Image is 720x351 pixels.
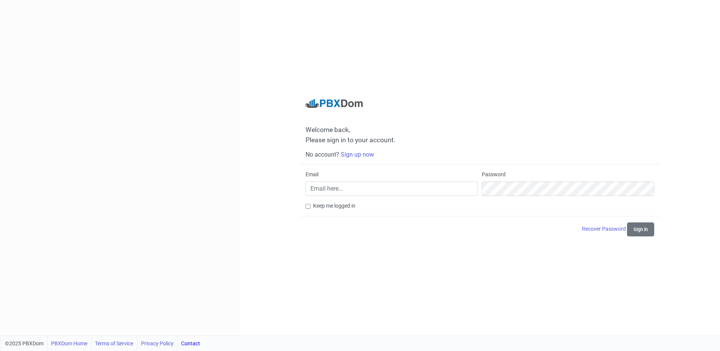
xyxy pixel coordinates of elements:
[341,151,374,158] a: Sign up now
[306,136,396,144] span: Please sign in to your account.
[306,182,478,196] input: Email here...
[5,336,200,351] div: ©2025 PBXDom
[306,171,318,179] label: Email
[582,226,627,232] a: Recover Password
[51,336,87,351] a: PBXDom Home
[306,126,654,134] span: Welcome back,
[306,151,654,158] h6: No account?
[181,336,200,351] a: Contact
[95,336,133,351] a: Terms of Service
[627,222,654,236] button: Sign in
[313,202,355,210] label: Keep me logged in
[141,336,174,351] a: Privacy Policy
[482,171,506,179] label: Password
